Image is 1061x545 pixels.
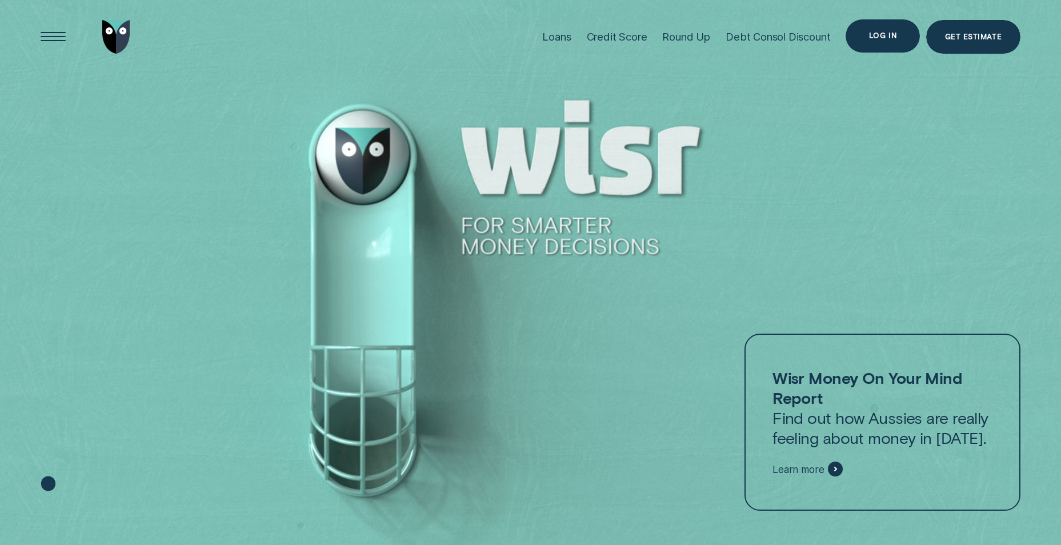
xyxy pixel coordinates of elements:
span: Learn more [772,463,824,476]
img: Wisr [102,20,130,53]
div: Loans [542,30,571,43]
a: Wisr Money On Your Mind ReportFind out how Aussies are really feeling about money in [DATE].Learn... [744,334,1020,511]
div: Credit Score [587,30,647,43]
div: Log in [869,33,897,39]
p: Find out how Aussies are really feeling about money in [DATE]. [772,368,992,448]
a: Get Estimate [926,20,1020,53]
button: Log in [846,19,920,53]
strong: Wisr Money On Your Mind Report [772,368,962,407]
div: Round Up [662,30,710,43]
div: Debt Consol Discount [726,30,830,43]
button: Open Menu [37,20,70,53]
